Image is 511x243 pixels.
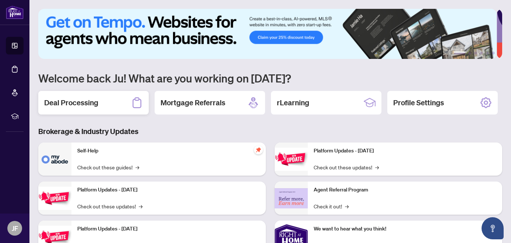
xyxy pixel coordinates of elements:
button: 6 [492,52,495,54]
h2: Mortgage Referrals [161,98,225,108]
img: Self-Help [38,142,71,176]
h2: Deal Processing [44,98,98,108]
p: We want to hear what you think! [314,225,496,233]
span: → [135,163,139,171]
span: pushpin [254,145,263,154]
img: Platform Updates - September 16, 2025 [38,187,71,210]
h2: rLearning [277,98,309,108]
img: Agent Referral Program [275,188,308,208]
button: 1 [454,52,465,54]
p: Platform Updates - [DATE] [77,225,260,233]
button: 5 [486,52,489,54]
p: Agent Referral Program [314,186,496,194]
a: Check out these updates!→ [77,202,142,210]
a: Check out these guides!→ [77,163,139,171]
button: 3 [474,52,477,54]
p: Self-Help [77,147,260,155]
a: Check it out!→ [314,202,349,210]
span: JF [12,223,18,233]
p: Platform Updates - [DATE] [77,186,260,194]
img: logo [6,6,24,19]
button: 4 [480,52,483,54]
a: Check out these updates!→ [314,163,379,171]
button: Open asap [482,217,504,239]
span: → [375,163,379,171]
img: Slide 0 [38,9,497,59]
p: Platform Updates - [DATE] [314,147,496,155]
h2: Profile Settings [393,98,444,108]
button: 2 [468,52,471,54]
span: → [139,202,142,210]
img: Platform Updates - June 23, 2025 [275,148,308,171]
h1: Welcome back Ju! What are you working on [DATE]? [38,71,502,85]
span: → [345,202,349,210]
h3: Brokerage & Industry Updates [38,126,502,137]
